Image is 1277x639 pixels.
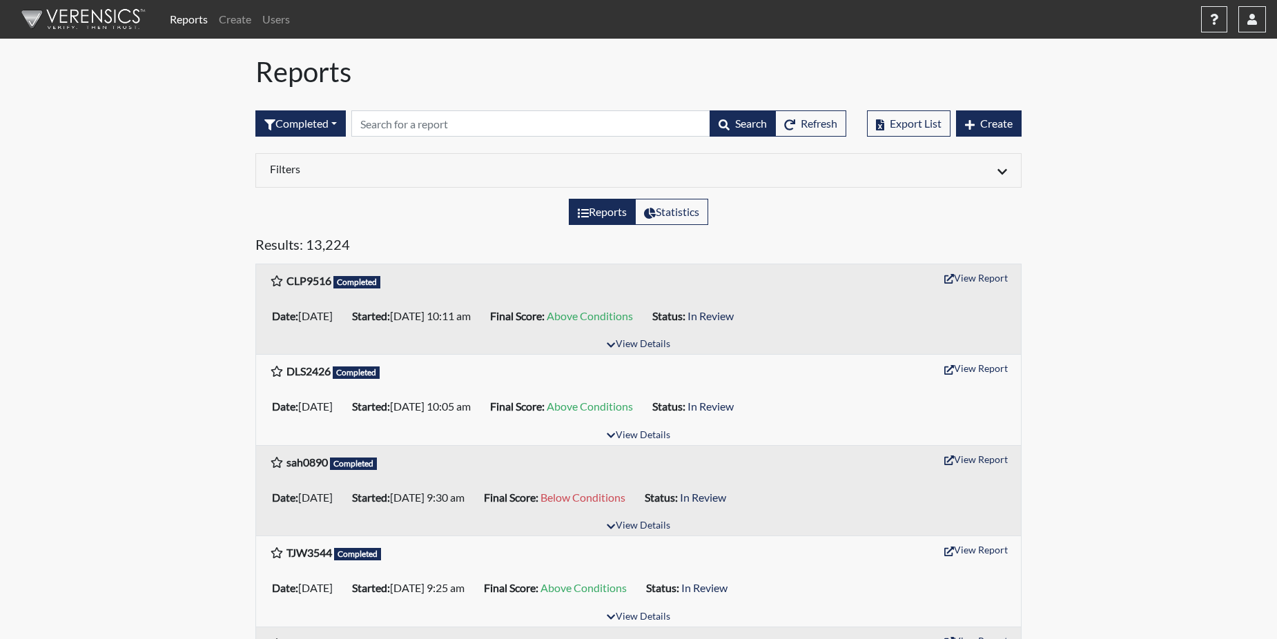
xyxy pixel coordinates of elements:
b: Final Score: [490,400,545,413]
span: In Review [688,400,734,413]
button: View Details [601,517,676,535]
b: Status: [646,581,679,594]
li: [DATE] [266,305,347,327]
span: Above Conditions [547,309,633,322]
b: Final Score: [484,491,538,504]
button: View Report [938,267,1014,288]
b: DLS2426 [286,364,331,377]
span: Create [980,117,1013,130]
b: Status: [652,309,685,322]
b: sah0890 [286,455,328,469]
span: Export List [890,117,942,130]
span: Below Conditions [540,491,625,504]
li: [DATE] [266,395,347,417]
span: Completed [333,366,380,379]
button: View Details [601,335,676,354]
b: Date: [272,491,298,504]
span: Above Conditions [547,400,633,413]
b: Status: [645,491,678,504]
button: View Report [938,449,1014,470]
button: Export List [867,110,951,137]
span: Above Conditions [540,581,627,594]
input: Search by Registration ID, Interview Number, or Investigation Name. [351,110,710,137]
button: View Details [601,426,676,445]
li: [DATE] 10:05 am [347,395,485,417]
b: CLP9516 [286,274,331,287]
b: Date: [272,581,298,594]
b: Started: [352,309,390,322]
button: Create [956,110,1022,137]
label: View the list of reports [569,199,636,225]
li: [DATE] 10:11 am [347,305,485,327]
li: [DATE] [266,486,347,509]
span: In Review [680,491,726,504]
span: Completed [333,276,380,288]
span: Refresh [801,117,837,130]
span: Completed [330,458,377,470]
b: Started: [352,491,390,504]
li: [DATE] [266,577,347,599]
b: Started: [352,400,390,413]
button: View Report [938,539,1014,560]
b: Final Score: [490,309,545,322]
label: View statistics about completed interviews [635,199,708,225]
li: [DATE] 9:30 am [347,486,478,509]
div: Filter by interview status [255,110,346,137]
h6: Filters [270,162,628,175]
div: Click to expand/collapse filters [260,162,1017,179]
b: Date: [272,309,298,322]
li: [DATE] 9:25 am [347,577,478,599]
a: Create [213,6,257,33]
a: Users [257,6,295,33]
button: Refresh [775,110,846,137]
b: Status: [652,400,685,413]
span: In Review [681,581,728,594]
span: In Review [688,309,734,322]
b: Started: [352,581,390,594]
a: Reports [164,6,213,33]
span: Search [735,117,767,130]
button: View Report [938,357,1014,379]
button: View Details [601,608,676,627]
button: Search [710,110,776,137]
h1: Reports [255,55,1022,88]
b: TJW3544 [286,546,332,559]
button: Completed [255,110,346,137]
b: Date: [272,400,298,413]
b: Final Score: [484,581,538,594]
span: Completed [334,548,381,560]
h5: Results: 13,224 [255,236,1022,258]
